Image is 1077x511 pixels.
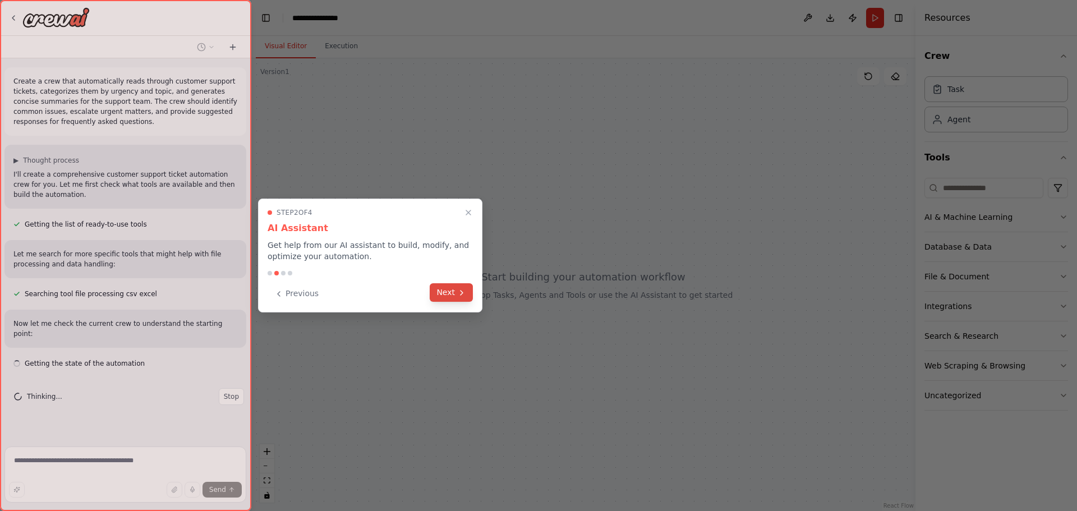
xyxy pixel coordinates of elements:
span: Step 2 of 4 [277,208,312,217]
button: Previous [268,284,325,303]
button: Next [430,283,473,302]
button: Hide left sidebar [258,10,274,26]
h3: AI Assistant [268,222,473,235]
button: Close walkthrough [462,206,475,219]
p: Get help from our AI assistant to build, modify, and optimize your automation. [268,240,473,262]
